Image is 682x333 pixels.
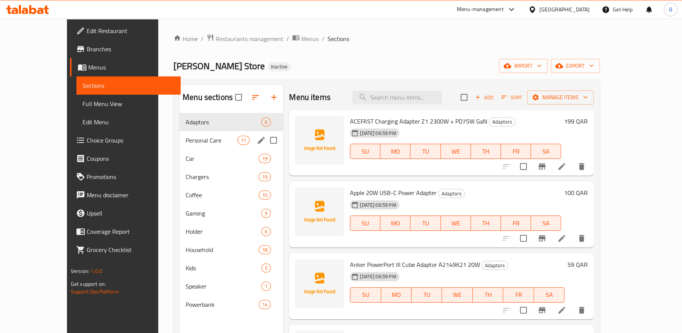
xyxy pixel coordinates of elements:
span: WE [444,146,468,157]
span: Restaurants management [216,34,283,43]
span: FR [504,218,528,229]
button: SU [350,216,380,231]
span: Coupons [87,154,175,163]
div: Menu-management [457,5,504,14]
div: [GEOGRAPHIC_DATA] [539,5,590,14]
div: items [259,190,271,200]
span: import [505,61,542,71]
span: B [669,5,672,14]
span: 18 [259,246,270,254]
div: items [261,263,271,273]
a: Home [173,34,198,43]
span: Version: [71,266,89,276]
img: Anker PowerPort III Cube Adaptor A2149K21 20W [295,259,344,308]
span: Adaptors [489,117,515,126]
span: Menus [301,34,319,43]
button: WE [441,216,471,231]
div: items [259,300,271,309]
div: Coffee10 [180,186,283,204]
span: Coffee [186,190,259,200]
span: Sort sections [246,88,265,106]
div: Adaptors [489,117,515,127]
span: Sections [327,34,349,43]
span: Chargers [186,172,259,181]
span: TU [415,289,439,300]
a: Support.OpsPlatform [71,287,119,297]
span: 6 [262,228,270,235]
button: delete [572,157,591,176]
button: TH [471,216,501,231]
a: Grocery Checklist [70,241,181,259]
div: Adaptors [186,117,261,127]
button: SA [531,216,561,231]
span: Edit Restaurant [87,26,175,35]
button: Branch-specific-item [533,157,551,176]
div: Holder6 [180,222,283,241]
span: Select to update [515,302,531,318]
div: items [259,154,271,163]
a: Menu disclaimer [70,186,181,204]
span: TU [413,146,437,157]
div: Adaptors6 [180,113,283,131]
span: 5 [262,265,270,272]
h2: Menu sections [183,92,233,103]
li: / [322,34,324,43]
button: SU [350,144,380,159]
span: export [557,61,594,71]
span: WE [444,218,468,229]
span: SA [534,218,558,229]
button: WE [441,144,471,159]
div: Adaptors [482,261,508,270]
li: / [286,34,289,43]
span: Speaker [186,282,261,291]
button: import [499,59,548,73]
span: Full Menu View [83,99,175,108]
div: Household18 [180,241,283,259]
button: edit [256,135,267,146]
div: Personal Care [186,136,237,145]
span: Household [186,245,259,254]
div: items [259,172,271,181]
span: TH [476,289,500,300]
a: Menus [292,34,319,44]
span: Gaming [186,209,261,218]
div: Holder [186,227,261,236]
span: Select section [456,89,472,105]
li: / [201,34,203,43]
span: Menu disclaimer [87,190,175,200]
span: SU [353,218,377,229]
h2: Menu items [289,92,331,103]
input: search [352,91,442,104]
span: 19 [259,173,270,181]
span: 19 [259,155,270,162]
div: items [259,245,271,254]
span: SA [534,146,558,157]
span: ACEFAST Charging Adapter Z1 2300W + PD75W GaN [350,116,487,127]
span: Select to update [515,230,531,246]
a: Edit menu item [557,162,566,171]
button: TH [471,144,501,159]
a: Choice Groups [70,131,181,149]
a: Coupons [70,149,181,168]
span: Edit Menu [83,117,175,127]
span: Sections [83,81,175,90]
span: Kids [186,263,261,273]
button: TH [473,287,503,303]
a: Edit Menu [76,113,181,131]
div: Speaker1 [180,277,283,295]
button: Sort [499,92,524,103]
h6: 100 QAR [564,187,588,198]
div: items [261,282,271,291]
span: Sort items [496,92,527,103]
span: MO [383,218,407,229]
span: Inactive [268,63,291,70]
span: 11 [238,137,249,144]
button: delete [572,229,591,247]
span: Branches [87,44,175,54]
span: Coverage Report [87,227,175,236]
span: MO [383,146,407,157]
